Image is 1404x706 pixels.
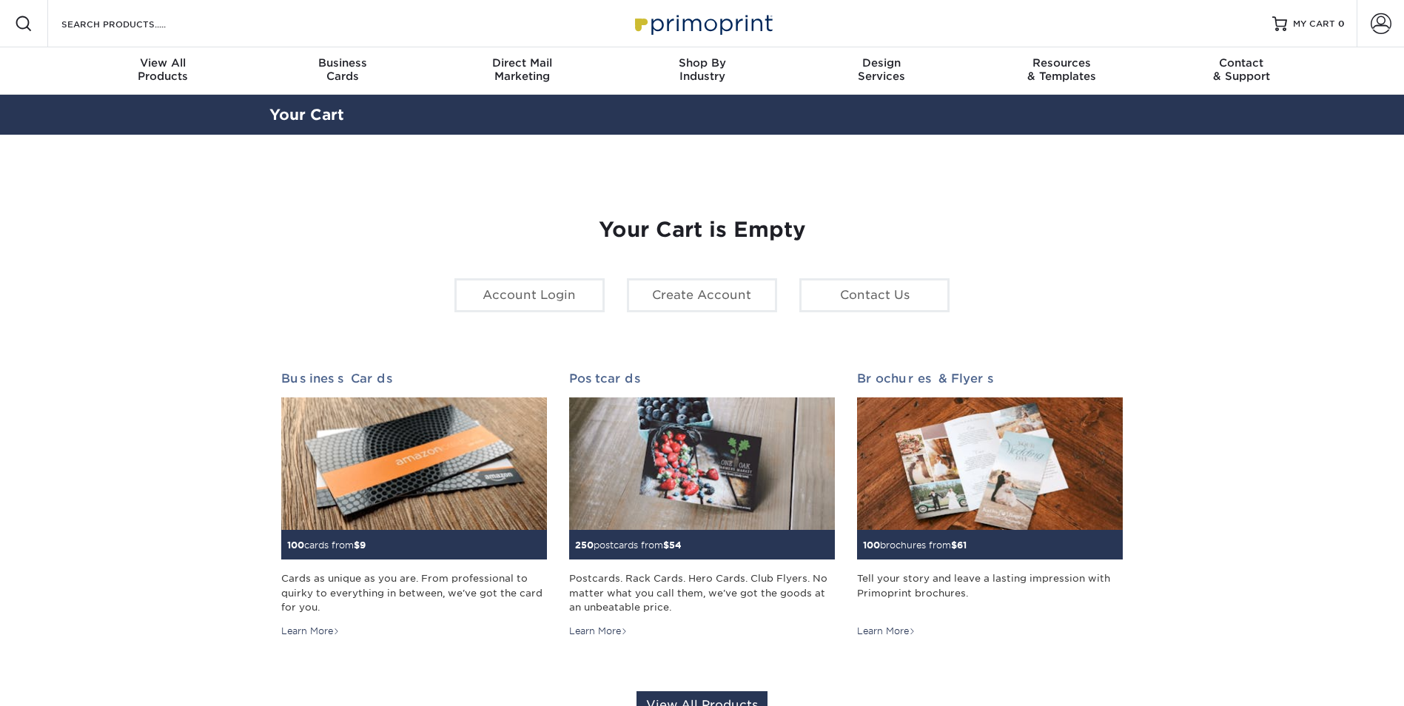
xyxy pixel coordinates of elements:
[569,571,835,614] div: Postcards. Rack Cards. Hero Cards. Club Flyers. No matter what you call them, we've got the goods...
[972,56,1152,70] span: Resources
[857,397,1123,531] img: Brochures & Flyers
[73,56,253,70] span: View All
[287,539,304,551] span: 100
[669,539,682,551] span: 54
[354,539,360,551] span: $
[432,56,612,83] div: Marketing
[252,56,432,70] span: Business
[360,539,366,551] span: 9
[1293,18,1335,30] span: MY CART
[454,278,605,312] a: Account Login
[252,56,432,83] div: Cards
[627,278,777,312] a: Create Account
[281,397,547,531] img: Business Cards
[1152,47,1331,95] a: Contact& Support
[281,372,547,638] a: Business Cards 100cards from$9 Cards as unique as you are. From professional to quirky to everyth...
[863,539,880,551] span: 100
[857,571,1123,614] div: Tell your story and leave a lasting impression with Primoprint brochures.
[612,47,792,95] a: Shop ByIndustry
[569,625,628,638] div: Learn More
[857,625,916,638] div: Learn More
[432,56,612,70] span: Direct Mail
[863,539,967,551] small: brochures from
[972,56,1152,83] div: & Templates
[663,539,669,551] span: $
[951,539,957,551] span: $
[1152,56,1331,70] span: Contact
[73,56,253,83] div: Products
[957,539,967,551] span: 61
[569,397,835,531] img: Postcards
[60,15,204,33] input: SEARCH PRODUCTS.....
[575,539,594,551] span: 250
[287,539,366,551] small: cards from
[281,218,1123,243] h1: Your Cart is Empty
[857,372,1123,386] h2: Brochures & Flyers
[792,47,972,95] a: DesignServices
[281,625,340,638] div: Learn More
[252,47,432,95] a: BusinessCards
[792,56,972,83] div: Services
[432,47,612,95] a: Direct MailMarketing
[792,56,972,70] span: Design
[1152,56,1331,83] div: & Support
[972,47,1152,95] a: Resources& Templates
[857,372,1123,638] a: Brochures & Flyers 100brochures from$61 Tell your story and leave a lasting impression with Primo...
[269,106,344,124] a: Your Cart
[73,47,253,95] a: View AllProducts
[575,539,682,551] small: postcards from
[612,56,792,83] div: Industry
[799,278,950,312] a: Contact Us
[281,372,547,386] h2: Business Cards
[569,372,835,386] h2: Postcards
[628,7,776,39] img: Primoprint
[281,571,547,614] div: Cards as unique as you are. From professional to quirky to everything in between, we've got the c...
[1338,19,1345,29] span: 0
[569,372,835,638] a: Postcards 250postcards from$54 Postcards. Rack Cards. Hero Cards. Club Flyers. No matter what you...
[612,56,792,70] span: Shop By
